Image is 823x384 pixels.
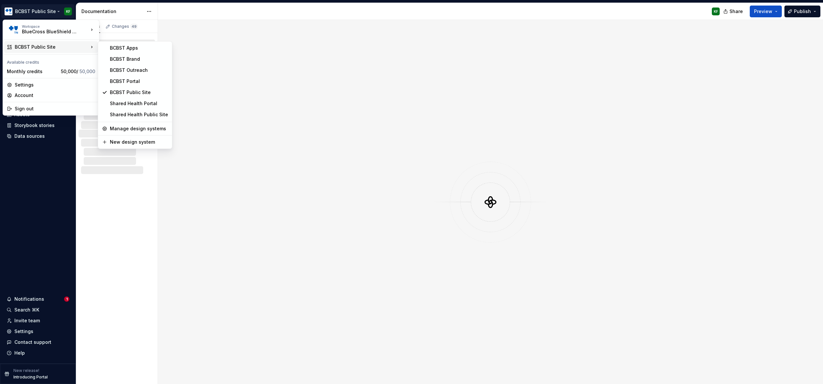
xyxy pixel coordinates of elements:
div: Available credits [4,56,98,66]
div: BCBST Portal [110,78,168,85]
div: BCBST Public Site [15,44,89,50]
span: 50,000 [79,69,95,74]
div: Settings [15,82,95,88]
div: BCBST Brand [110,56,168,62]
div: Sign out [15,105,95,112]
div: Shared Health Portal [110,100,168,107]
div: Shared Health Public Site [110,111,168,118]
div: BlueCross BlueShield of [US_STATE] [22,28,77,35]
div: Workspace [22,24,89,28]
div: Account [15,92,95,99]
div: BCBST Apps [110,45,168,51]
div: BCBST Public Site [110,89,168,96]
div: New design system [110,139,168,145]
span: 50,000 / [61,69,95,74]
div: Monthly credits [7,68,58,75]
div: BCBST Outreach [110,67,168,73]
div: Manage design systems [110,125,168,132]
img: b44e7a6b-69a5-43df-ae42-963d7259159b.png [8,24,19,36]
